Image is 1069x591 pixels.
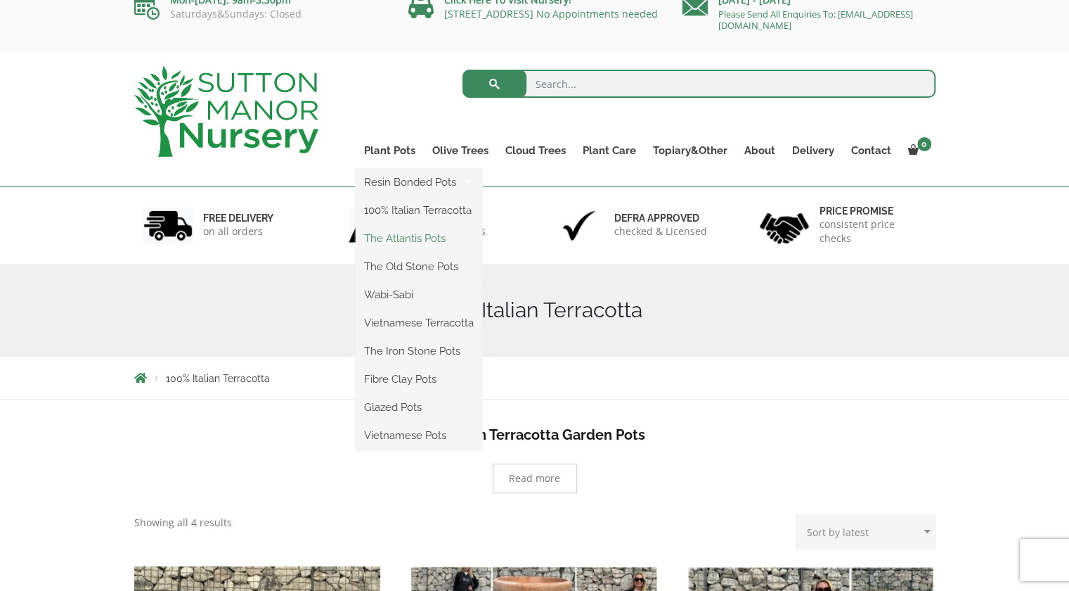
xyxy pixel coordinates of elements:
p: checked & Licensed [614,224,707,239]
a: Plant Care [574,141,644,160]
a: Cloud Trees [497,141,574,160]
a: Wabi-Sabi [356,284,482,305]
a: Contact [843,141,900,160]
a: Plant Pots [356,141,424,160]
a: Resin Bonded Pots [356,172,482,193]
b: XL Italian Terracotta Garden Pots [425,426,645,443]
p: consistent price checks [819,217,926,246]
a: Olive Trees [424,141,497,160]
span: 0 [917,137,931,151]
a: Please Send All Enquiries To: [EMAIL_ADDRESS][DOMAIN_NAME] [718,8,913,32]
a: Topiary&Other [644,141,736,160]
a: 0 [900,141,935,160]
span: Read more [509,474,560,483]
h6: Price promise [819,205,926,217]
select: Shop order [796,514,935,549]
a: [STREET_ADDRESS] No Appointments needed [444,7,658,20]
p: Showing all 4 results [134,514,232,531]
img: 4.jpg [760,204,809,247]
a: About [736,141,784,160]
a: The Iron Stone Pots [356,341,482,362]
p: Saturdays&Sundays: Closed [134,8,387,20]
span: 100% Italian Terracotta [166,373,270,384]
p: on all orders [203,224,273,239]
a: The Atlantis Pots [356,228,482,249]
h6: FREE DELIVERY [203,212,273,224]
h1: 100% Italian Terracotta [134,298,935,323]
h6: Defra approved [614,212,707,224]
a: 100% Italian Terracotta [356,200,482,221]
a: Vietnamese Pots [356,425,482,446]
a: Glazed Pots [356,397,482,418]
img: 2.jpg [349,208,398,243]
a: Vietnamese Terracotta [356,312,482,333]
img: logo [134,66,318,157]
img: 1.jpg [143,208,193,243]
input: Search... [462,70,935,98]
nav: Breadcrumbs [134,372,935,383]
a: The Old Stone Pots [356,256,482,277]
a: Fibre Clay Pots [356,369,482,390]
img: 3.jpg [555,208,604,243]
a: Delivery [784,141,843,160]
